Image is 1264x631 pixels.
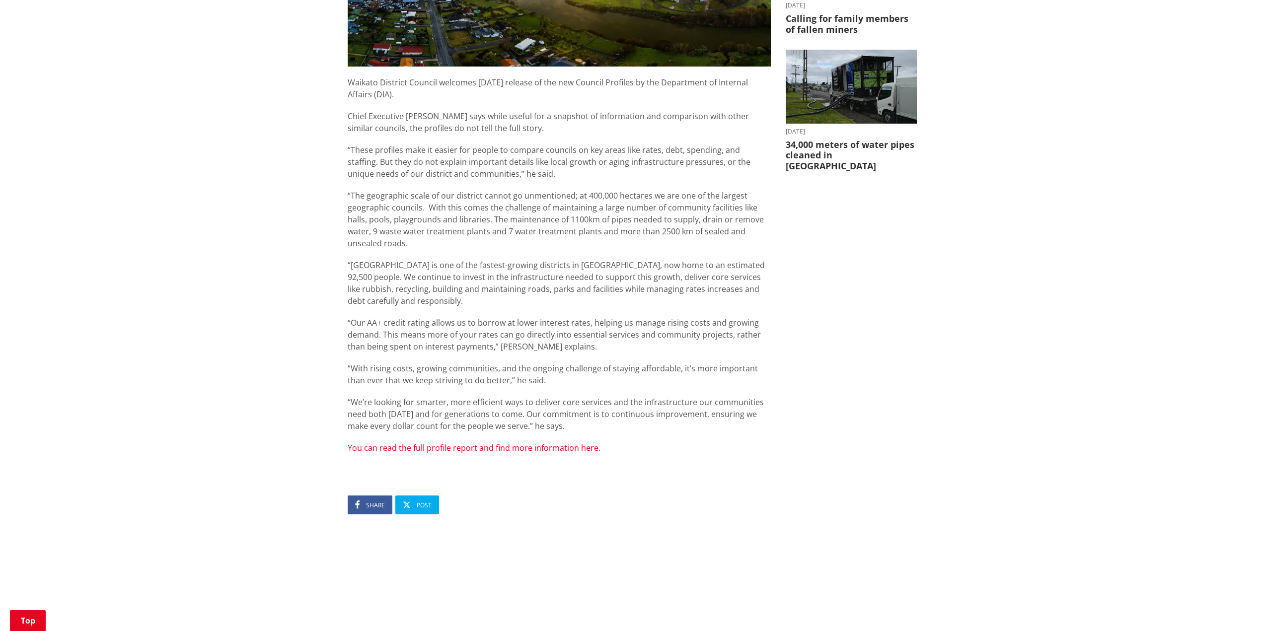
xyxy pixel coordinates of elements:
[786,140,917,172] h3: 34,000 meters of water pipes cleaned in [GEOGRAPHIC_DATA]
[348,110,771,134] p: Chief Executive [PERSON_NAME] says while useful for a snapshot of information and comparison with...
[786,50,917,171] a: [DATE] 34,000 meters of water pipes cleaned in [GEOGRAPHIC_DATA]
[395,495,439,514] a: Post
[348,362,771,386] p: “With rising costs, growing communities, and the ongoing challenge of staying affordable, it’s mo...
[348,442,598,453] a: You can read the full profile report and find more information here
[348,190,771,249] p: “The geographic scale of our district cannot go unmentioned; at 400,000 hectares we are one of th...
[348,259,771,307] p: “[GEOGRAPHIC_DATA] is one of the fastest-growing districts in [GEOGRAPHIC_DATA], now home to an e...
[786,50,917,124] img: NO-DES unit flushing water pipes in Huntly
[366,501,385,509] span: Share
[786,2,917,8] time: [DATE]
[786,13,917,35] h3: Calling for family members of fallen miners
[417,501,432,509] span: Post
[10,610,46,631] a: Top
[348,76,771,100] p: Waikato District Council welcomes [DATE] release of the new Council Profiles by the Department of...
[348,317,771,352] p: “Our AA+ credit rating allows us to borrow at lower interest rates, helping us manage rising cost...
[348,495,392,514] a: Share
[348,144,771,180] p: “These profiles make it easier for people to compare councils on key areas like rates, debt, spen...
[1218,589,1254,625] iframe: Messenger Launcher
[348,442,771,454] p: .
[348,396,771,432] p: “We’re looking for smarter, more efficient ways to deliver core services and the infrastructure o...
[786,129,917,135] time: [DATE]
